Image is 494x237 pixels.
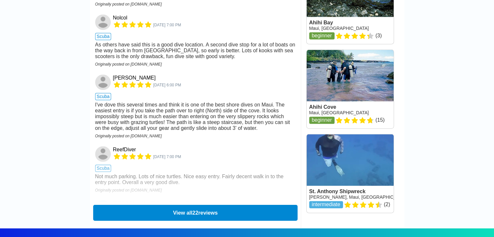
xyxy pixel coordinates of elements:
[153,155,181,159] span: 5681
[113,201,198,207] a: [PERSON_NAME] from Rogue River
[309,110,369,115] a: Maui, [GEOGRAPHIC_DATA]
[309,194,409,200] a: [PERSON_NAME], Maui, [GEOGRAPHIC_DATA]
[95,200,111,216] img: Dan from Rogue River
[153,83,181,87] span: 5705
[113,75,156,81] a: [PERSON_NAME]
[95,146,111,162] img: ReefDiver
[95,2,296,6] div: Originally posted on [DOMAIN_NAME]
[153,23,181,27] span: 5716
[113,147,136,153] a: ReefDiver
[95,146,112,162] a: ReefDiver
[95,14,111,30] img: Nolcol
[93,205,297,220] button: View all22reviews
[95,188,296,193] div: Originally posted on [DOMAIN_NAME]
[113,15,129,21] a: Nolcol
[95,74,111,90] img: Kathy Becklin
[95,174,296,185] div: Not much parking. Lots of nice turtles. Nice easy entry. Fairly decent walk in to the entry point...
[95,62,296,67] div: Originally posted on [DOMAIN_NAME]
[95,14,112,30] a: Nolcol
[95,74,112,90] a: Kathy Becklin
[95,102,296,131] div: I've dove this several times and think it is one of the best shore dives on Maui. The easiest ent...
[95,93,111,100] span: scuba
[309,26,369,31] a: Maui, [GEOGRAPHIC_DATA]
[95,33,111,40] span: scuba
[95,134,296,138] div: Originally posted on [DOMAIN_NAME]
[95,165,111,172] span: scuba
[95,200,112,216] a: Dan from Rogue River
[95,42,296,59] div: As others have said this is a good dive location. A second dive stop for a lot of boats on the wa...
